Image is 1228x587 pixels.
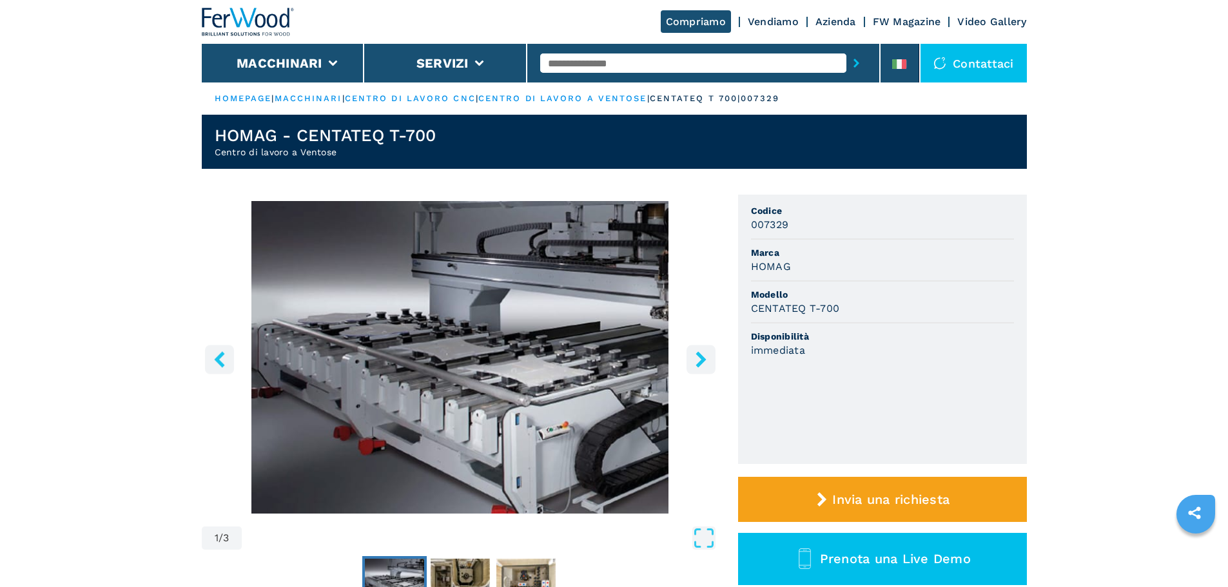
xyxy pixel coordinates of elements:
[832,492,950,507] span: Invia una richiesta
[957,15,1026,28] a: Video Gallery
[245,526,715,550] button: Open Fullscreen
[219,533,223,543] span: /
[215,533,219,543] span: 1
[215,93,272,103] a: HOMEPAGE
[271,93,274,103] span: |
[223,533,229,543] span: 3
[650,93,741,104] p: centateq t 700 |
[202,201,719,514] div: Go to Slide 1
[933,57,946,70] img: Contattaci
[215,125,436,146] h1: HOMAG - CENTATEQ T-700
[751,301,840,316] h3: CENTATEQ T-700
[751,330,1014,343] span: Disponibilità
[647,93,650,103] span: |
[1173,529,1218,577] iframe: Chat
[873,15,941,28] a: FW Magazine
[738,477,1027,522] button: Invia una richiesta
[921,44,1027,82] div: Contattaci
[751,288,1014,301] span: Modello
[416,55,469,71] button: Servizi
[215,146,436,159] h2: Centro di lavoro a Ventose
[738,533,1027,585] button: Prenota una Live Demo
[751,259,791,274] h3: HOMAG
[815,15,856,28] a: Azienda
[202,201,719,514] img: Centro di lavoro a Ventose HOMAG CENTATEQ T-700
[748,15,799,28] a: Vendiamo
[1178,497,1211,529] a: sharethis
[275,93,342,103] a: macchinari
[751,204,1014,217] span: Codice
[751,246,1014,259] span: Marca
[661,10,731,33] a: Compriamo
[345,93,476,103] a: centro di lavoro cnc
[751,217,789,232] h3: 007329
[820,551,971,566] span: Prenota una Live Demo
[687,345,716,374] button: right-button
[751,343,805,358] h3: immediata
[237,55,322,71] button: Macchinari
[342,93,345,103] span: |
[202,8,295,36] img: Ferwood
[205,345,234,374] button: left-button
[478,93,647,103] a: centro di lavoro a ventose
[846,48,866,78] button: submit-button
[476,93,478,103] span: |
[741,93,779,104] p: 007329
